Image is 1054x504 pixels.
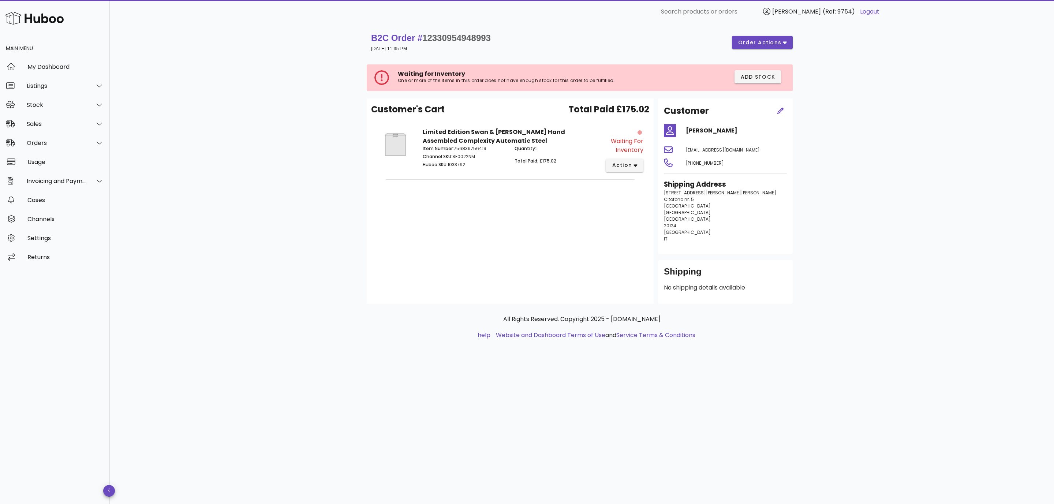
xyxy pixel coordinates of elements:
div: Channels [27,216,104,223]
div: My Dashboard [27,63,104,70]
span: order actions [738,39,782,46]
span: IT [664,236,668,242]
h3: Shipping Address [664,179,787,190]
span: [EMAIL_ADDRESS][DOMAIN_NAME] [686,147,760,153]
div: Listings [27,82,86,89]
div: Settings [27,235,104,242]
strong: B2C Order # [371,33,491,43]
span: [STREET_ADDRESS][PERSON_NAME][PERSON_NAME] [664,190,776,196]
span: [GEOGRAPHIC_DATA] [664,216,711,222]
span: Total Paid: £175.02 [515,158,556,164]
h2: Customer [664,104,709,117]
strong: Limited Edition Swan & [PERSON_NAME] Hand Assembled Complexity Automatic Steel [423,128,565,145]
a: Logout [860,7,879,16]
p: 1033792 [423,161,506,168]
p: SE0022NM [423,153,506,160]
span: Quantity: [515,145,536,152]
div: Cases [27,197,104,204]
span: Channel SKU: [423,153,452,160]
img: Product Image [377,128,414,161]
span: [GEOGRAPHIC_DATA] [664,203,711,209]
span: Waiting for Inventory [398,70,465,78]
button: action [606,159,643,172]
span: [GEOGRAPHIC_DATA] [664,229,711,235]
span: 20124 [664,223,676,229]
div: Invoicing and Payments [27,178,86,184]
div: Shipping [664,266,787,283]
div: Stock [27,101,86,108]
span: Customer's Cart [371,103,445,116]
span: action [612,161,632,169]
li: and [493,331,695,340]
span: Add Stock [740,73,775,81]
a: Website and Dashboard Terms of Use [496,331,605,339]
span: Item Number: [423,145,454,152]
div: Orders [27,139,86,146]
div: Waiting for Inventory [602,137,643,154]
small: [DATE] 11:35 PM [371,46,407,51]
span: Total Paid £175.02 [568,103,649,116]
span: [PERSON_NAME] [772,7,821,16]
p: One or more of the items in this order does not have enough stock for this order to be fulfilled. [398,78,657,83]
p: No shipping details available [664,283,787,292]
a: help [478,331,490,339]
span: 12330954948993 [422,33,491,43]
p: 1 [515,145,598,152]
a: Service Terms & Conditions [616,331,695,339]
div: Sales [27,120,86,127]
span: Huboo SKU: [423,161,448,168]
p: All Rights Reserved. Copyright 2025 - [DOMAIN_NAME] [373,315,791,324]
div: Usage [27,158,104,165]
span: (Ref: 9754) [823,7,855,16]
button: Add Stock [735,70,781,83]
div: Returns [27,254,104,261]
span: [PHONE_NUMBER] [686,160,724,166]
button: order actions [732,36,793,49]
span: [GEOGRAPHIC_DATA] [664,209,711,216]
p: 756839756419 [423,145,506,152]
img: Huboo Logo [5,10,64,26]
h4: [PERSON_NAME] [686,126,787,135]
span: Citofono nr. 5 [664,196,694,202]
